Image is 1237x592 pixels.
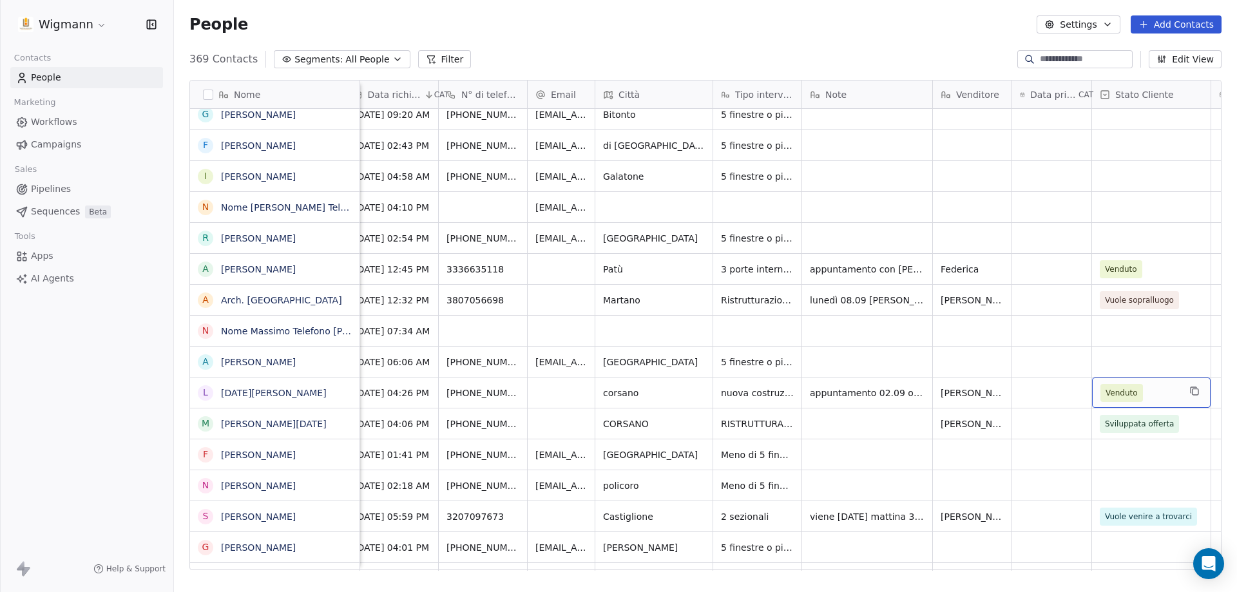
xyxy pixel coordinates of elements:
span: Help & Support [106,564,166,574]
span: 5 finestre o più di 5 [721,170,794,183]
span: [EMAIL_ADDRESS][DOMAIN_NAME] [535,170,587,183]
span: [PHONE_NUMBER] [446,232,519,245]
a: People [10,67,163,88]
a: [PERSON_NAME] [221,264,296,274]
a: [PERSON_NAME] [221,171,296,182]
span: [EMAIL_ADDRESS][DOMAIN_NAME] [535,448,587,461]
span: [EMAIL_ADDRESS][DOMAIN_NAME] [535,108,587,121]
span: Galatone [603,170,705,183]
div: N [202,200,209,214]
span: [EMAIL_ADDRESS][DOMAIN_NAME] [535,356,587,368]
div: grid [190,109,360,571]
button: Edit View [1149,50,1222,68]
span: [PHONE_NUMBER] [446,139,519,152]
div: M [202,417,209,430]
div: N [202,324,209,338]
span: 2 sezionali [721,510,794,523]
span: [DATE] 01:41 PM [354,448,430,461]
span: All People [345,53,389,66]
a: Arch. [GEOGRAPHIC_DATA] [221,295,342,305]
a: [PERSON_NAME] [221,450,296,460]
span: [DATE] 02:43 PM [354,139,430,152]
div: N° di telefono [439,81,527,108]
span: CAT [434,90,449,100]
span: 369 Contacts [189,52,258,67]
span: Note [825,88,847,101]
span: [PHONE_NUMBER] [446,448,519,461]
div: F [203,448,208,461]
span: nuova costruzione [721,387,794,399]
a: Pipelines [10,178,163,200]
span: [DATE] 09:20 AM [354,108,430,121]
a: Apps [10,245,163,267]
span: [DATE] 07:34 AM [354,325,430,338]
span: [PERSON_NAME] [941,294,1004,307]
a: [PERSON_NAME][DATE] [221,419,327,429]
div: Tipo intervento [713,81,801,108]
span: Vuole sopralluogo [1105,294,1174,307]
span: [PHONE_NUMBER] [446,479,519,492]
span: Ristrutturazione. 38 infissi da fare in legno + persiane (zanzariere??). Ha già fatto lavoro con ... [721,294,794,307]
span: [GEOGRAPHIC_DATA] [603,448,705,461]
span: [DATE] 04:01 PM [354,541,430,554]
div: I [204,169,207,183]
span: Segments: [294,53,343,66]
span: AI Agents [31,272,74,285]
span: di [GEOGRAPHIC_DATA], Provincia [603,139,705,152]
span: [PERSON_NAME] [603,541,705,554]
span: corsano [603,387,705,399]
div: A [202,293,209,307]
span: Martano [603,294,705,307]
span: Tipo intervento [735,88,794,101]
span: [DATE] 04:58 AM [354,170,430,183]
div: G [202,540,209,554]
a: Workflows [10,111,163,133]
span: Città [618,88,640,101]
span: Pipelines [31,182,71,196]
span: Data richiesta [368,88,421,101]
span: Bitonto [603,108,705,121]
span: [DATE] 06:06 AM [354,356,430,368]
span: Venditore [956,88,999,101]
span: Sequences [31,205,80,218]
span: [DATE] 04:10 PM [354,201,430,214]
div: Data richiestaCAT [346,81,438,108]
span: [DATE] 05:59 PM [354,510,430,523]
span: 5 finestre o più di 5 [721,541,794,554]
a: [PERSON_NAME] [221,511,296,522]
a: Help & Support [93,564,166,574]
span: [PHONE_NUMBER] [446,108,519,121]
button: Wigmann [15,14,110,35]
a: Campaigns [10,134,163,155]
span: Marketing [8,93,61,112]
a: [PERSON_NAME] [221,542,296,553]
span: Campaigns [31,138,81,151]
div: G [202,108,209,121]
span: [GEOGRAPHIC_DATA] [603,232,705,245]
a: [PERSON_NAME] [221,481,296,491]
span: [PERSON_NAME] [941,510,1004,523]
a: [PERSON_NAME] [221,110,296,120]
span: Stato Cliente [1115,88,1174,101]
span: Meno di 5 finestre [721,448,794,461]
a: [PERSON_NAME] [221,140,296,151]
div: Stato Cliente [1092,81,1211,108]
span: 5 finestre o più di 5 [721,356,794,368]
span: [DATE] 12:45 PM [354,263,430,276]
span: [PHONE_NUMBER] [446,170,519,183]
span: Tools [9,227,41,246]
a: Nome Massimo Telefono [PHONE_NUMBER] Città Surbo Trattamento dati personali [PERSON_NAME] e prend... [221,326,1060,336]
a: SequencesBeta [10,201,163,222]
span: N° di telefono [461,88,519,101]
span: [PHONE_NUMBER] [446,417,519,430]
a: [PERSON_NAME] [221,357,296,367]
button: Filter [418,50,472,68]
div: Note [802,81,932,108]
span: [EMAIL_ADDRESS][DOMAIN_NAME] [535,479,587,492]
span: [EMAIL_ADDRESS][DOMAIN_NAME] [535,201,587,214]
span: RISTRUTTURAZIONE [721,417,794,430]
div: Open Intercom Messenger [1193,548,1224,579]
span: [PHONE_NUMBER] [446,387,519,399]
span: Patù [603,263,705,276]
div: Nome [190,81,360,108]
